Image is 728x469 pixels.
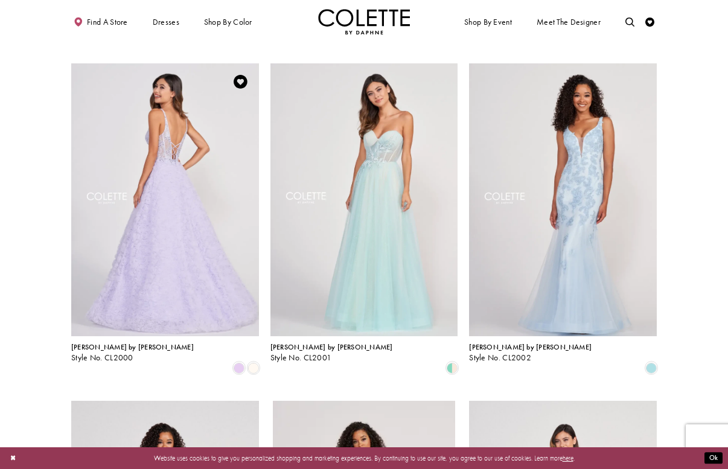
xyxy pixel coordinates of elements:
[563,454,573,462] a: here
[469,353,531,363] span: Style No. CL2002
[66,452,662,464] p: Website uses cookies to give you personalized shopping and marketing experiences. By continuing t...
[71,342,194,352] span: [PERSON_NAME] by [PERSON_NAME]
[150,9,182,34] span: Dresses
[643,9,657,34] a: Check Wishlist
[87,18,128,27] span: Find a store
[270,342,393,352] span: [PERSON_NAME] by [PERSON_NAME]
[270,63,458,336] a: Visit Colette by Daphne Style No. CL2001 Page
[270,353,332,363] span: Style No. CL2001
[318,9,410,34] img: Colette by Daphne
[231,72,250,92] a: Add to Wishlist
[202,9,254,34] span: Shop by color
[71,9,130,34] a: Find a store
[153,18,179,27] span: Dresses
[71,343,194,363] div: Colette by Daphne Style No. CL2000
[464,18,512,27] span: Shop By Event
[204,18,252,27] span: Shop by color
[704,453,723,464] button: Submit Dialog
[646,362,657,373] i: Powder Blue
[469,343,592,363] div: Colette by Daphne Style No. CL2002
[248,362,259,373] i: Diamond White
[534,9,603,34] a: Meet the designer
[318,9,410,34] a: Visit Home Page
[469,342,592,352] span: [PERSON_NAME] by [PERSON_NAME]
[462,9,514,34] span: Shop By Event
[469,63,657,336] a: Visit Colette by Daphne Style No. CL2002 Page
[537,18,601,27] span: Meet the designer
[5,450,21,467] button: Close Dialog
[71,63,259,336] a: Visit Colette by Daphne Style No. CL2000 Page
[71,353,133,363] span: Style No. CL2000
[270,343,393,363] div: Colette by Daphne Style No. CL2001
[623,9,637,34] a: Toggle search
